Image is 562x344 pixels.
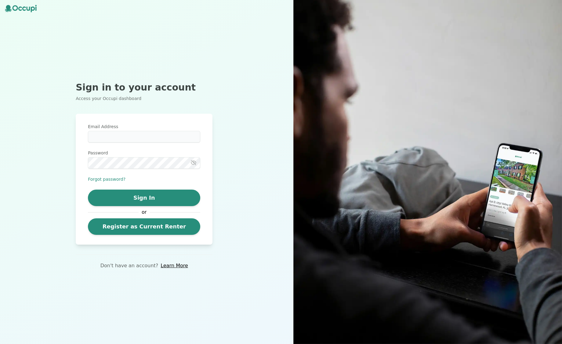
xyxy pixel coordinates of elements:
button: Sign In [88,190,200,206]
h2: Sign in to your account [76,82,212,93]
button: Forgot password? [88,176,125,182]
p: Don't have an account? [100,262,158,269]
label: Password [88,150,200,156]
a: Learn More [161,262,188,269]
label: Email Address [88,124,200,130]
p: Access your Occupi dashboard [76,95,212,102]
span: or [139,209,150,216]
a: Register as Current Renter [88,218,200,235]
